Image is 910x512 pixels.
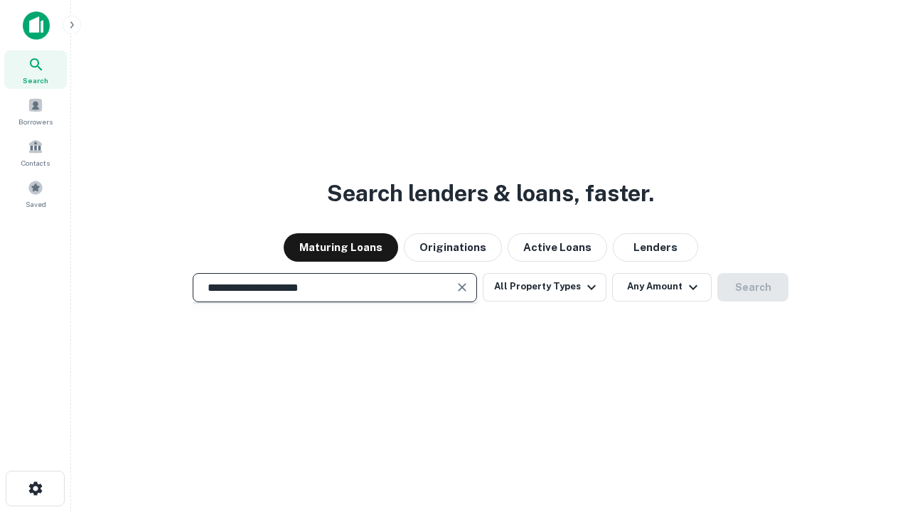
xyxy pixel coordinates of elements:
[4,50,67,89] a: Search
[26,198,46,210] span: Saved
[452,277,472,297] button: Clear
[23,11,50,40] img: capitalize-icon.png
[404,233,502,262] button: Originations
[23,75,48,86] span: Search
[327,176,654,210] h3: Search lenders & loans, faster.
[483,273,606,302] button: All Property Types
[284,233,398,262] button: Maturing Loans
[839,398,910,466] iframe: Chat Widget
[612,273,712,302] button: Any Amount
[4,133,67,171] a: Contacts
[18,116,53,127] span: Borrowers
[4,92,67,130] a: Borrowers
[508,233,607,262] button: Active Loans
[21,157,50,169] span: Contacts
[4,174,67,213] a: Saved
[613,233,698,262] button: Lenders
